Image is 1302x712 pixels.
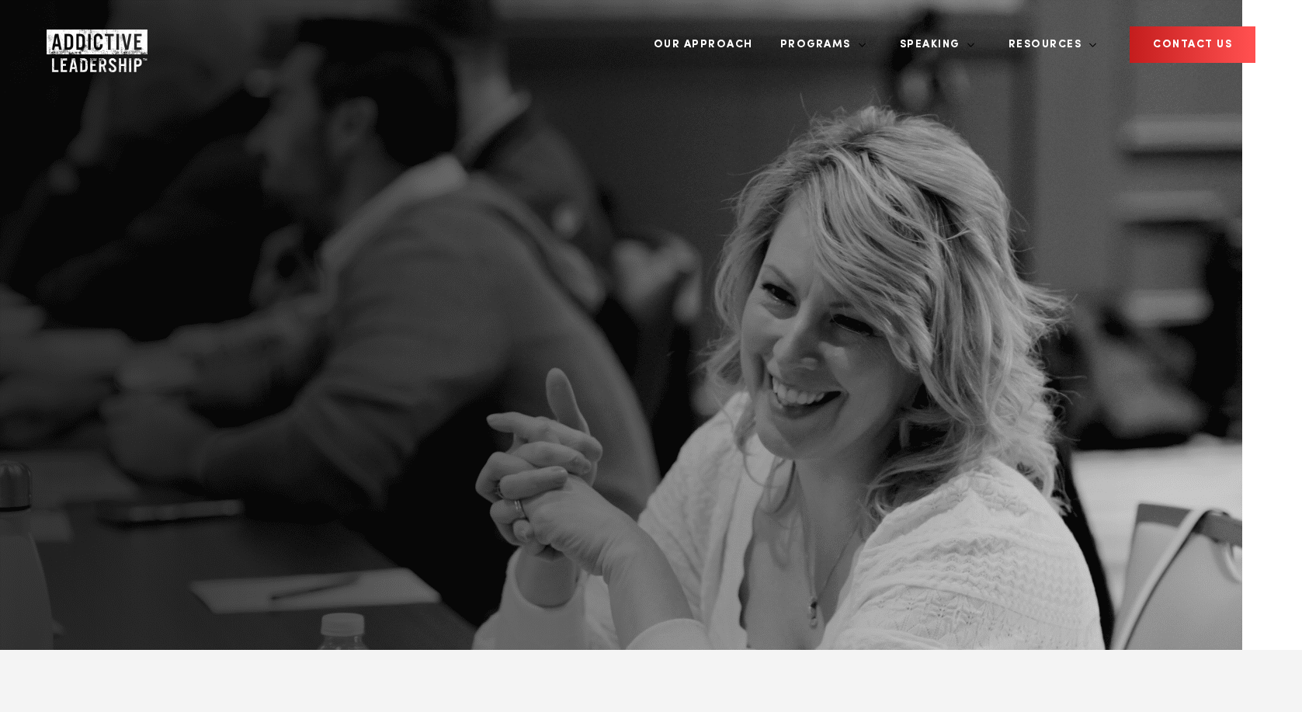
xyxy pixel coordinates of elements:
a: Our Approach [642,16,765,74]
a: CONTACT US [1130,26,1255,63]
a: Home [47,30,140,61]
a: Speaking [888,16,975,74]
a: Resources [997,16,1098,74]
a: Programs [769,16,866,74]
